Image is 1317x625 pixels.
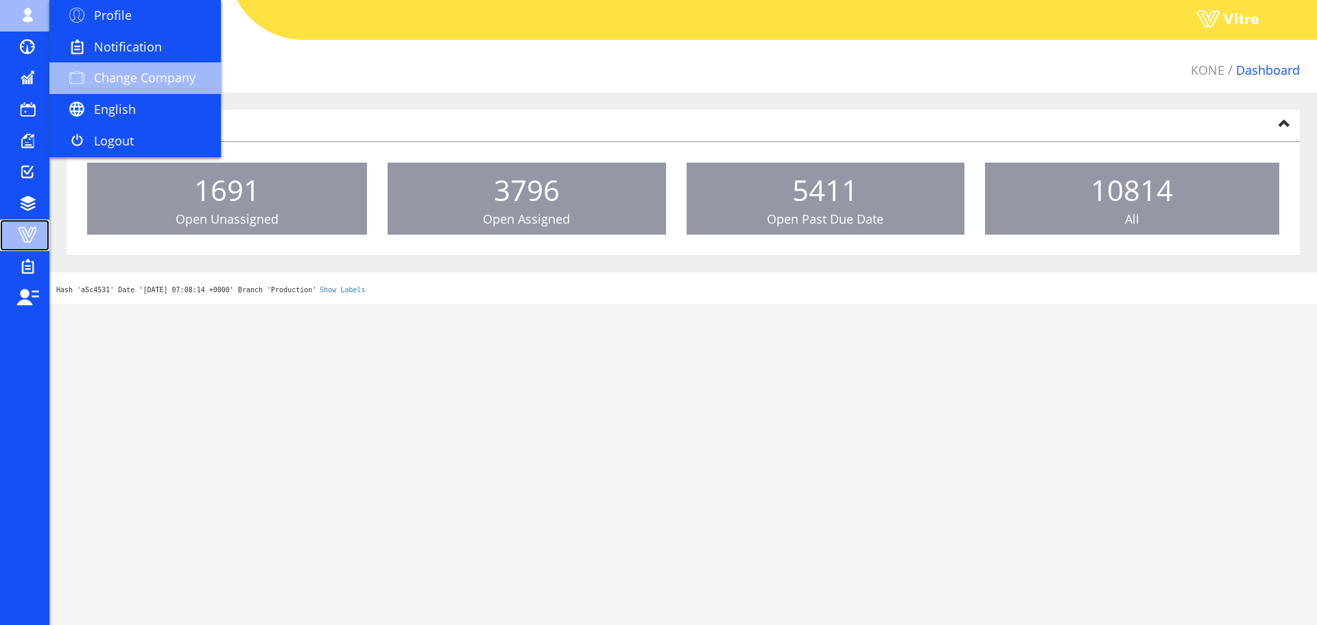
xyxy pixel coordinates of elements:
span: Hash 'a5c4531' Date '[DATE] 07:08:14 +0000' Branch 'Production' [56,286,316,294]
span: Profile [94,7,132,23]
span: Open Assigned [483,211,570,227]
span: 10814 [1091,170,1173,209]
a: 10814 All [985,163,1279,235]
a: Show Labels [320,286,365,294]
span: All [1125,211,1139,227]
span: Open Past Due Date [767,211,883,227]
span: 1691 [194,170,260,209]
a: Logout [49,126,221,157]
li: Dashboard [1224,62,1300,80]
a: Change Company [49,62,221,94]
a: English [49,94,221,126]
a: Notification [49,32,221,63]
a: 1691 Open Unassigned [87,163,367,235]
span: Notification [94,38,162,55]
a: 5411 Open Past Due Date [687,163,964,235]
span: Change Company [94,69,195,86]
span: 3796 [494,170,560,209]
span: English [94,101,136,117]
span: Open Unassigned [176,211,278,227]
span: Logout [94,132,134,149]
a: 3796 Open Assigned [388,163,665,235]
span: 5411 [792,170,858,209]
a: KONE [1191,62,1224,78]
